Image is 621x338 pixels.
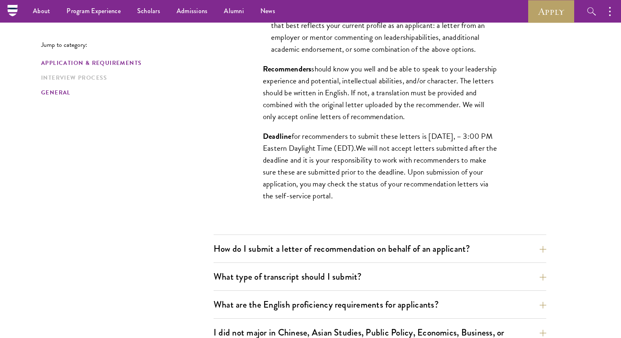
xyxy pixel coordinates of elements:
span: abilities, an [415,31,450,43]
p: Jump to category: [41,41,214,48]
span: . [354,142,355,154]
span: should know you well and be able to speak to your leadership experience and potential, intellectu... [263,63,497,122]
span: additional academic endorsement, or some combination of the above options. [271,31,479,55]
a: Application & Requirements [41,59,209,67]
a: General [41,88,209,97]
button: How do I submit a letter of recommendation on behalf of an applicant? [214,239,546,258]
span: Recommenders [263,63,311,75]
span: Deadline [263,130,292,142]
button: What are the English proficiency requirements for applicants? [214,295,546,314]
span: for recommenders to submit these letters is [DATE], – 3:00 PM Eastern Daylight Time (EDT) [263,130,492,154]
button: What type of transcript should I submit? [214,267,546,286]
span: For the third letter, identify a recommender who can offer further insight that best reflects you... [271,7,496,43]
a: Interview Process [41,74,209,82]
span: We will not accept letters submitted after the deadline and it is your responsibility to work wit... [263,142,497,202]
